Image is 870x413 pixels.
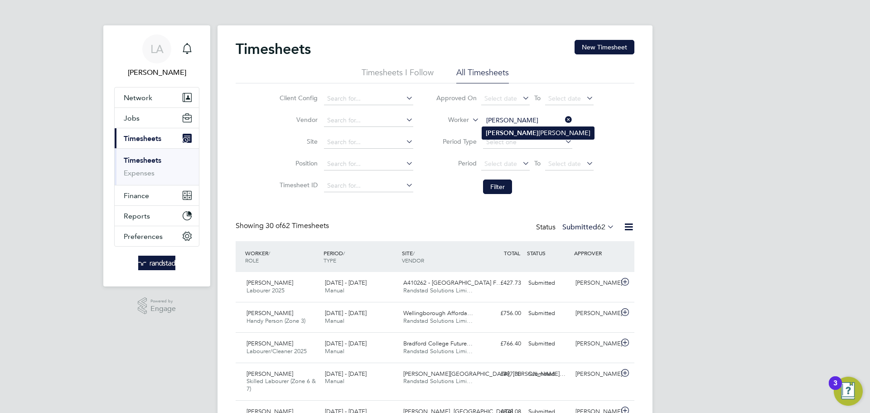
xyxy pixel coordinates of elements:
[562,223,614,232] label: Submitted
[243,245,321,268] div: WORKER
[436,94,477,102] label: Approved On
[400,245,478,268] div: SITE
[268,249,270,257] span: /
[436,137,477,146] label: Period Type
[486,129,538,137] b: [PERSON_NAME]
[236,221,331,231] div: Showing
[403,309,473,317] span: Wellingborough Afforda…
[277,116,318,124] label: Vendor
[484,94,517,102] span: Select date
[124,191,149,200] span: Finance
[115,108,199,128] button: Jobs
[325,287,344,294] span: Manual
[324,158,413,170] input: Search for...
[124,93,152,102] span: Network
[532,92,543,104] span: To
[575,40,634,54] button: New Timesheet
[525,367,572,382] div: Submitted
[483,136,572,149] input: Select one
[150,297,176,305] span: Powered by
[403,279,502,287] span: A410262 - [GEOGRAPHIC_DATA] F…
[266,221,282,230] span: 30 of
[277,137,318,146] label: Site
[138,297,176,315] a: Powered byEngage
[402,257,424,264] span: VENDOR
[124,232,163,241] span: Preferences
[572,306,619,321] div: [PERSON_NAME]
[403,370,565,378] span: [PERSON_NAME][GEOGRAPHIC_DATA], [PERSON_NAME]…
[115,185,199,205] button: Finance
[525,336,572,351] div: Submitted
[246,377,316,393] span: Skilled Labourer (Zone 6 & 7)
[525,245,572,261] div: STATUS
[246,370,293,378] span: [PERSON_NAME]
[403,347,473,355] span: Randstad Solutions Limi…
[343,249,345,257] span: /
[325,340,367,347] span: [DATE] - [DATE]
[236,40,311,58] h2: Timesheets
[484,160,517,168] span: Select date
[277,159,318,167] label: Position
[834,377,863,406] button: Open Resource Center, 3 new notifications
[325,347,344,355] span: Manual
[325,317,344,325] span: Manual
[572,336,619,351] div: [PERSON_NAME]
[456,67,509,83] li: All Timesheets
[115,206,199,226] button: Reports
[436,159,477,167] label: Period
[483,114,572,127] input: Search for...
[833,383,837,395] div: 3
[478,336,525,351] div: £766.40
[572,367,619,382] div: [PERSON_NAME]
[124,114,140,122] span: Jobs
[114,67,199,78] span: Lynne Andrews
[478,367,525,382] div: £897.30
[325,279,367,287] span: [DATE] - [DATE]
[266,221,329,230] span: 62 Timesheets
[532,157,543,169] span: To
[150,43,164,55] span: LA
[246,287,285,294] span: Labourer 2025
[115,226,199,246] button: Preferences
[483,180,512,194] button: Filter
[482,127,594,139] li: [PERSON_NAME]
[115,87,199,107] button: Network
[403,317,473,325] span: Randstad Solutions Limi…
[246,317,305,325] span: Handy Person (Zone 3)
[114,34,199,78] a: LA[PERSON_NAME]
[246,309,293,317] span: [PERSON_NAME]
[103,25,210,287] nav: Main navigation
[572,276,619,291] div: [PERSON_NAME]
[115,148,199,185] div: Timesheets
[548,94,581,102] span: Select date
[504,249,520,257] span: TOTAL
[324,257,336,264] span: TYPE
[403,287,473,294] span: Randstad Solutions Limi…
[478,306,525,321] div: £756.00
[324,180,413,192] input: Search for...
[536,221,616,234] div: Status
[324,136,413,149] input: Search for...
[525,306,572,321] div: Submitted
[246,347,307,355] span: Labourer/Cleaner 2025
[525,276,572,291] div: Submitted
[428,116,469,125] label: Worker
[124,156,161,165] a: Timesheets
[277,181,318,189] label: Timesheet ID
[597,223,605,232] span: 62
[478,276,525,291] div: £427.73
[403,340,473,347] span: Bradford College Future…
[321,245,400,268] div: PERIOD
[548,160,581,168] span: Select date
[246,279,293,287] span: [PERSON_NAME]
[124,134,161,143] span: Timesheets
[245,257,259,264] span: ROLE
[246,340,293,347] span: [PERSON_NAME]
[124,169,155,177] a: Expenses
[150,305,176,313] span: Engage
[115,128,199,148] button: Timesheets
[572,245,619,261] div: APPROVER
[325,370,367,378] span: [DATE] - [DATE]
[403,377,473,385] span: Randstad Solutions Limi…
[325,309,367,317] span: [DATE] - [DATE]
